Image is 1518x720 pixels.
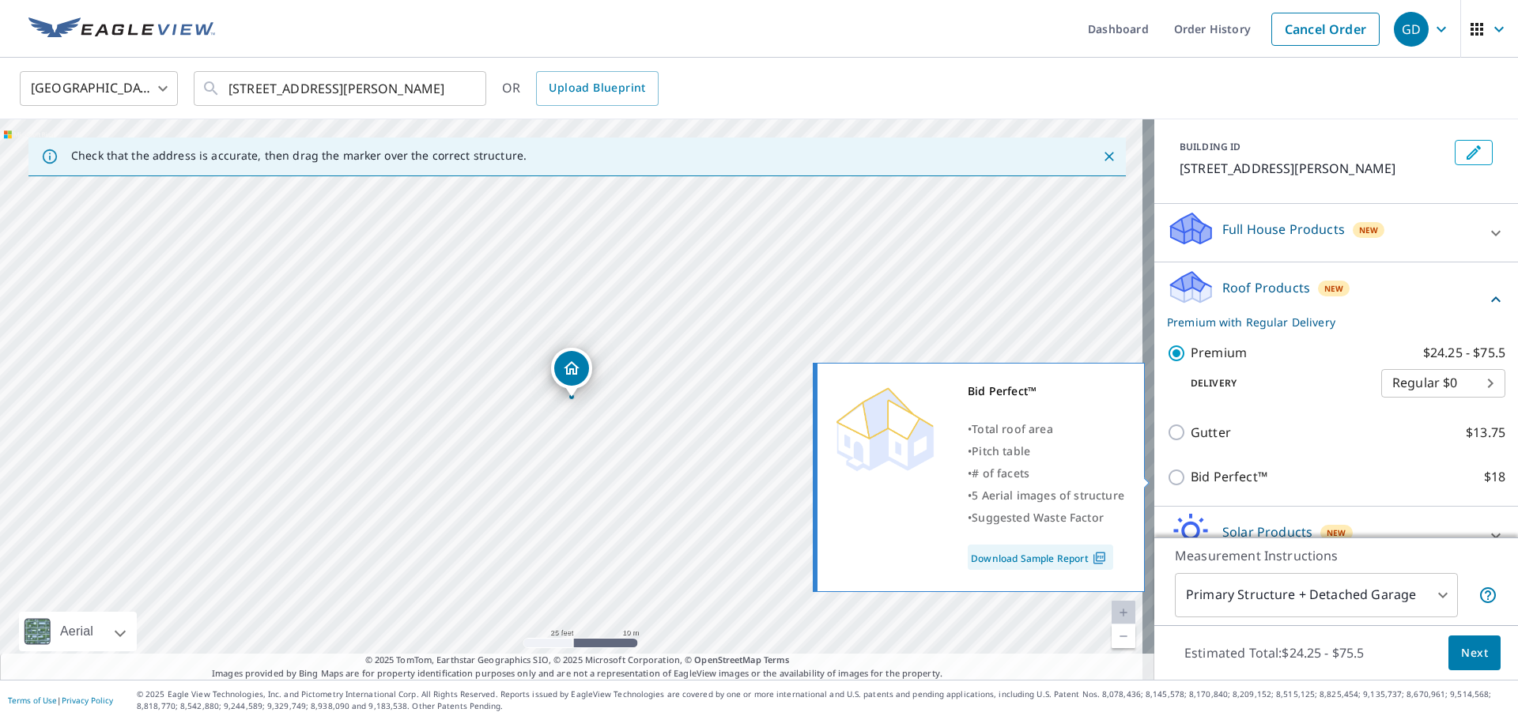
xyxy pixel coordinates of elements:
p: © 2025 Eagle View Technologies, Inc. and Pictometry International Corp. All Rights Reserved. Repo... [137,688,1510,712]
p: BUILDING ID [1180,140,1240,153]
p: [STREET_ADDRESS][PERSON_NAME] [1180,159,1448,178]
div: Regular $0 [1381,361,1505,405]
div: Dropped pin, building 1, Residential property, 2952 Broom Mill Rd Ridgeway, SC 29130 [551,348,592,397]
div: GD [1394,12,1429,47]
img: EV Logo [28,17,215,41]
p: Solar Products [1222,522,1312,541]
p: Premium [1191,343,1247,363]
span: Next [1461,643,1488,663]
span: Your report will include the primary structure and a detached garage if one exists. [1478,586,1497,605]
a: Upload Blueprint [536,71,658,106]
p: Full House Products [1222,220,1345,239]
p: $18 [1484,467,1505,487]
a: Download Sample Report [968,545,1113,570]
a: Current Level 20, Zoom In Disabled [1112,601,1135,624]
a: Current Level 20, Zoom Out [1112,624,1135,648]
div: • [968,507,1124,529]
div: Full House ProductsNew [1167,210,1505,255]
p: Bid Perfect™ [1191,467,1267,487]
div: Bid Perfect™ [968,380,1124,402]
a: Terms [764,654,790,665]
p: Roof Products [1222,278,1310,297]
div: Roof ProductsNewPremium with Regular Delivery [1167,269,1505,330]
img: Pdf Icon [1089,551,1110,565]
p: | [8,695,113,705]
div: [GEOGRAPHIC_DATA] [20,66,178,111]
span: Pitch table [972,443,1030,458]
div: • [968,440,1124,462]
span: Suggested Waste Factor [972,510,1104,525]
span: New [1324,282,1344,295]
div: Aerial [55,612,98,651]
p: Estimated Total: $24.25 - $75.5 [1172,635,1377,670]
span: New [1359,224,1379,236]
p: Measurement Instructions [1175,546,1497,565]
a: Terms of Use [8,695,57,706]
p: Check that the address is accurate, then drag the marker over the correct structure. [71,149,527,163]
a: Cancel Order [1271,13,1380,46]
div: Solar ProductsNew [1167,513,1505,558]
span: Total roof area [972,421,1053,436]
div: • [968,418,1124,440]
p: $24.25 - $75.5 [1423,343,1505,363]
div: OR [502,71,659,106]
p: Gutter [1191,423,1231,443]
button: Close [1099,146,1120,167]
p: Premium with Regular Delivery [1167,314,1486,330]
p: $13.75 [1466,423,1505,443]
span: New [1327,526,1346,539]
button: Edit building 1 [1455,140,1493,165]
div: • [968,462,1124,484]
p: Delivery [1167,376,1381,390]
img: Premium [829,380,940,475]
div: Primary Structure + Detached Garage [1175,573,1458,617]
span: Upload Blueprint [549,78,645,98]
input: Search by address or latitude-longitude [228,66,454,111]
span: 5 Aerial images of structure [972,488,1124,503]
a: Privacy Policy [62,695,113,706]
div: • [968,484,1124,507]
span: © 2025 TomTom, Earthstar Geographics SIO, © 2025 Microsoft Corporation, © [365,654,790,667]
div: Aerial [19,612,137,651]
a: OpenStreetMap [694,654,761,665]
span: # of facets [972,466,1029,481]
button: Next [1448,635,1501,671]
